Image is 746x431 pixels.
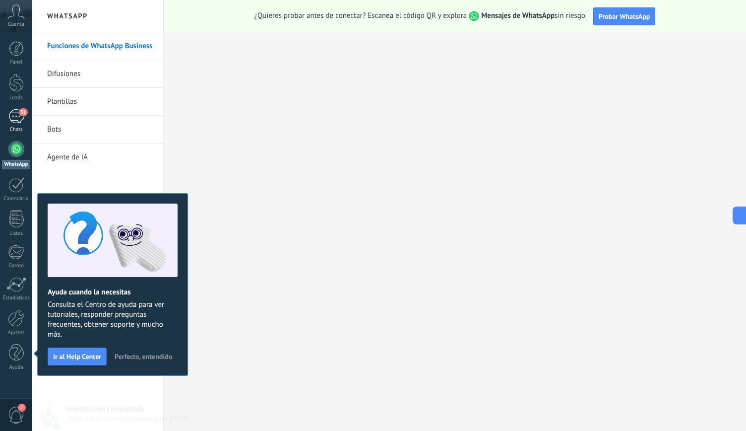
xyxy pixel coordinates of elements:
[48,348,107,365] button: Ir al Help Center
[47,116,153,144] a: Bots
[2,230,31,237] div: Listas
[66,414,198,424] span: ¡Todo listo! La importación para [PHONE_NUMBER] está completa. Tus datos de WhatsApp están listos...
[47,60,153,88] a: Difusiones
[19,108,27,116] span: 31
[53,423,60,430] img: waba.svg
[2,330,31,336] div: Ajustes
[481,11,555,20] strong: Mensajes de WhatsApp
[47,32,153,60] a: Funciones de WhatsApp Business
[2,295,31,301] div: Estadísticas
[115,353,172,360] span: Perfecto, entendido
[18,404,26,412] span: 2
[110,349,177,364] button: Perfecto, entendido
[599,12,650,21] span: Probar WhatsApp
[32,88,163,116] li: Plantillas
[32,116,163,144] li: Bots
[2,160,30,169] div: WhatsApp
[47,144,153,171] a: Agente de IA
[2,196,31,202] div: Calendario
[2,59,31,66] div: Panel
[32,32,163,60] li: Funciones de WhatsApp Business
[2,364,31,371] div: Ayuda
[53,353,101,360] span: Ir al Help Center
[593,7,656,25] button: Probar WhatsApp
[47,88,153,116] a: Plantillas
[66,404,144,414] span: Importación completada
[32,60,163,88] li: Difusiones
[8,21,24,28] span: Cuenta
[2,95,31,101] div: Leads
[32,144,163,171] li: Agente de IA
[254,11,585,21] span: ¿Quieres probar antes de conectar? Escanea el código QR y explora sin riesgo
[48,300,178,340] span: Consulta el Centro de ayuda para ver tutoriales, responder preguntas frecuentes, obtener soporte ...
[2,127,31,133] div: Chats
[195,402,209,417] img: close_notification.svg
[48,287,178,297] h2: Ayuda cuando la necesitas
[2,263,31,269] div: Correo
